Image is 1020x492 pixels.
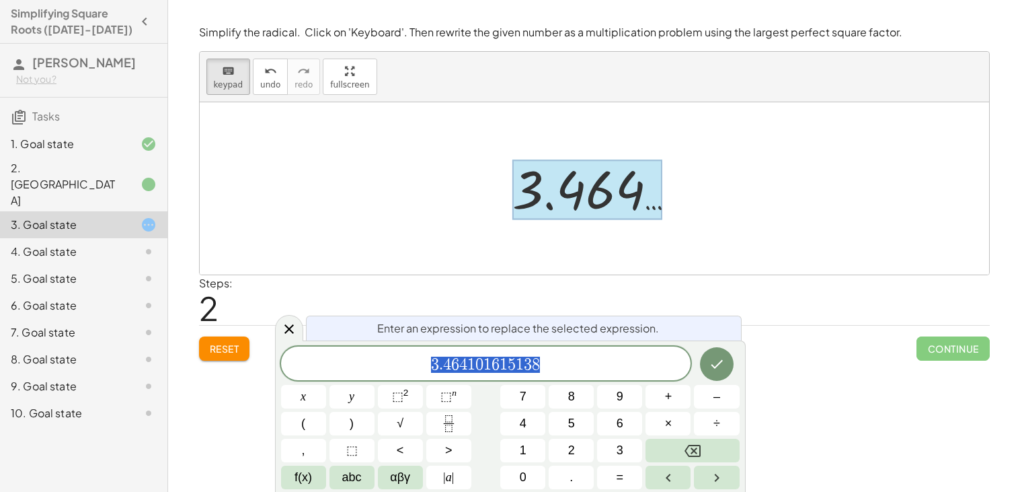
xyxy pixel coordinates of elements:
[426,412,471,435] button: Fraction
[665,415,672,433] span: ×
[206,59,251,95] button: keyboardkeypad
[451,357,459,373] span: 6
[329,466,375,489] button: Alphabet
[597,439,642,462] button: 3
[32,55,136,70] span: [PERSON_NAME]
[645,439,739,462] button: Backspace
[281,412,326,435] button: (
[141,297,157,314] i: Task not started.
[346,442,358,460] span: ⬚
[475,357,483,373] span: 0
[377,320,659,337] span: Enter an expression to replace the selected expression.
[141,217,157,233] i: Task started.
[524,357,532,373] span: 3
[378,412,423,435] button: Square root
[11,160,119,209] div: 2. [GEOGRAPHIC_DATA]
[452,470,455,484] span: |
[617,388,623,406] span: 9
[253,59,288,95] button: undoundo
[500,439,545,462] button: 1
[459,357,467,373] span: 4
[301,388,306,406] span: x
[199,337,250,361] button: Reset
[440,390,452,403] span: ⬚
[426,385,471,409] button: Superscript
[141,405,157,421] i: Task not started.
[301,415,305,433] span: (
[445,442,453,460] span: >
[199,25,990,40] p: Simplify the radical. Click on 'Keyboard'. Then rewrite the given number as a multiplication prob...
[483,357,492,373] span: 1
[302,442,305,460] span: ,
[199,276,233,290] label: Steps:
[520,415,526,433] span: 4
[214,80,243,90] span: keypad
[210,343,239,355] span: Reset
[378,439,423,462] button: Less than
[264,63,277,79] i: undo
[645,412,691,435] button: Times
[141,271,157,287] i: Task not started.
[32,109,60,123] span: Tasks
[281,385,326,409] button: x
[568,442,575,460] span: 2
[323,59,377,95] button: fullscreen
[11,136,119,152] div: 1. Goal state
[11,5,132,38] h4: Simplifying Square Roots ([DATE]-[DATE])
[329,385,375,409] button: y
[141,324,157,341] i: Task not started.
[11,324,119,341] div: 7. Goal state
[532,357,540,373] span: 8
[11,351,119,367] div: 8. Goal state
[516,357,524,373] span: 1
[665,388,672,406] span: +
[350,415,354,433] span: )
[141,176,157,192] i: Task finished.
[295,468,312,487] span: f(x)
[508,357,516,373] span: 5
[329,439,375,462] button: Placeholder
[378,385,423,409] button: Squared
[431,357,439,373] span: 3
[11,271,119,287] div: 5. Goal state
[426,466,471,489] button: Absolute value
[694,385,739,409] button: Minus
[378,466,423,489] button: Greek alphabet
[11,297,119,314] div: 6. Goal state
[222,63,235,79] i: keyboard
[392,390,403,403] span: ⬚
[645,385,691,409] button: Plus
[617,468,624,487] span: =
[570,468,573,487] span: .
[549,385,594,409] button: 8
[141,378,157,394] i: Task not started.
[281,466,326,489] button: Functions
[281,439,326,462] button: ,
[403,388,409,398] sup: 2
[390,468,410,487] span: αβγ
[617,442,623,460] span: 3
[141,136,157,152] i: Task finished and correct.
[549,439,594,462] button: 2
[549,466,594,489] button: .
[500,466,545,489] button: 0
[713,415,720,433] span: ÷
[500,385,545,409] button: 7
[645,466,691,489] button: Left arrow
[11,378,119,394] div: 9. Goal state
[342,468,362,487] span: abc
[287,59,320,95] button: redoredo
[500,412,545,435] button: 4
[297,63,310,79] i: redo
[500,357,508,373] span: 1
[597,412,642,435] button: 6
[295,80,313,90] span: redo
[597,466,642,489] button: Equals
[349,388,354,406] span: y
[520,388,526,406] span: 7
[694,466,739,489] button: Right arrow
[199,287,219,328] span: 2
[492,357,500,373] span: 6
[443,470,446,484] span: |
[568,388,575,406] span: 8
